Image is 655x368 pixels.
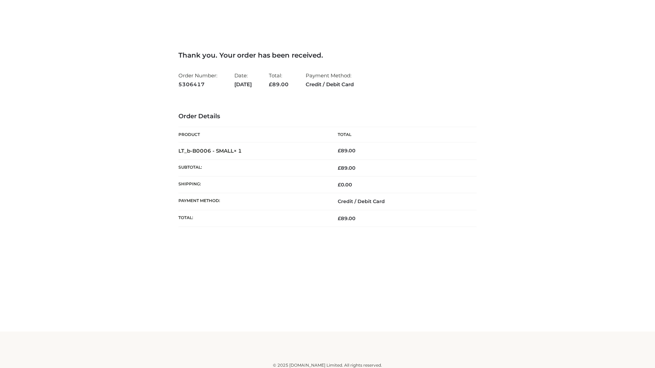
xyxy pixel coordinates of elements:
th: Shipping: [178,177,327,193]
span: £ [338,215,341,221]
span: 89.00 [338,215,355,221]
strong: Credit / Debit Card [306,80,354,89]
td: Credit / Debit Card [327,193,477,210]
th: Total: [178,210,327,227]
span: £ [269,81,272,88]
h3: Order Details [178,113,477,120]
li: Order Number: [178,70,217,90]
span: 89.00 [269,81,289,88]
th: Payment method: [178,193,327,210]
span: £ [338,148,341,154]
li: Date: [234,70,252,90]
strong: × 1 [234,148,242,154]
span: 89.00 [338,165,355,171]
strong: LT_b-B0006 - SMALL [178,148,242,154]
span: £ [338,182,341,188]
h3: Thank you. Your order has been received. [178,51,477,59]
strong: 5306417 [178,80,217,89]
bdi: 0.00 [338,182,352,188]
span: £ [338,165,341,171]
strong: [DATE] [234,80,252,89]
li: Total: [269,70,289,90]
li: Payment Method: [306,70,354,90]
th: Subtotal: [178,159,327,176]
bdi: 89.00 [338,148,355,154]
th: Product [178,127,327,142]
th: Total [327,127,477,142]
